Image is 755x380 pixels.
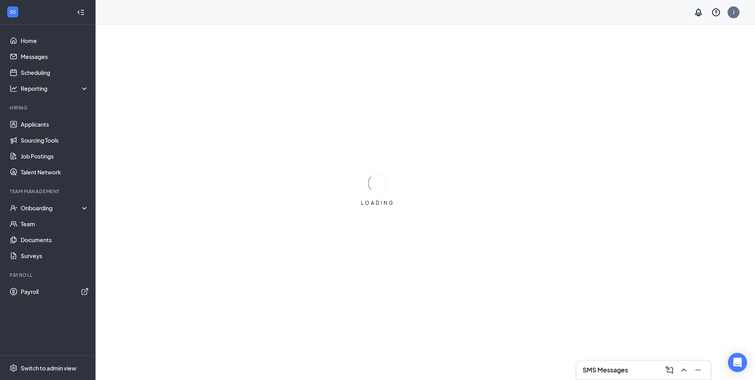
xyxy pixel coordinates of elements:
[21,248,89,264] a: Surveys
[694,8,703,17] svg: Notifications
[21,84,89,92] div: Reporting
[10,364,18,372] svg: Settings
[21,33,89,49] a: Home
[677,364,690,376] button: ChevronUp
[77,8,85,16] svg: Collapse
[728,353,747,372] div: Open Intercom Messenger
[665,365,674,375] svg: ComposeMessage
[358,200,398,206] div: LOADING
[21,284,89,300] a: PayrollExternalLink
[711,8,721,17] svg: QuestionInfo
[21,65,89,80] a: Scheduling
[692,364,704,376] button: Minimize
[9,8,17,16] svg: WorkstreamLogo
[21,164,89,180] a: Talent Network
[583,366,628,374] h3: SMS Messages
[10,272,87,278] div: Payroll
[733,9,735,16] div: J
[21,364,76,372] div: Switch to admin view
[21,216,89,232] a: Team
[21,49,89,65] a: Messages
[10,204,18,212] svg: UserCheck
[663,364,676,376] button: ComposeMessage
[693,365,703,375] svg: Minimize
[21,148,89,164] a: Job Postings
[21,132,89,148] a: Sourcing Tools
[679,365,689,375] svg: ChevronUp
[21,232,89,248] a: Documents
[10,188,87,195] div: Team Management
[10,84,18,92] svg: Analysis
[10,104,87,111] div: Hiring
[21,204,82,212] div: Onboarding
[21,116,89,132] a: Applicants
